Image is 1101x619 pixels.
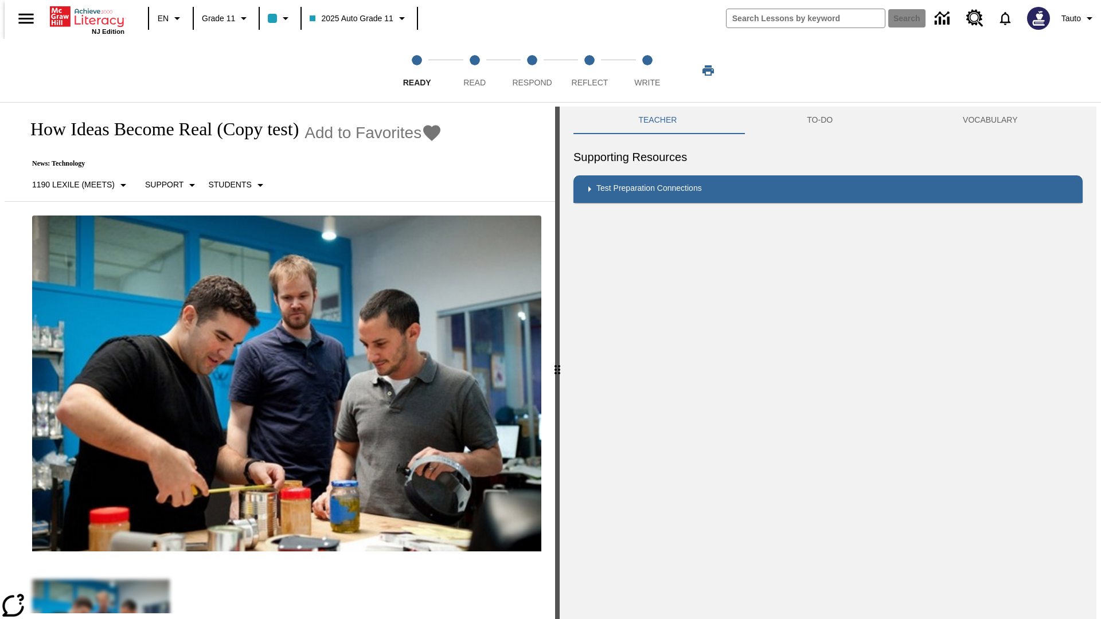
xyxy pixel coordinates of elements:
button: Respond step 3 of 5 [499,39,565,102]
button: Grade: Grade 11, Select a grade [197,8,255,29]
button: Read step 2 of 5 [441,39,507,102]
button: TO-DO [742,107,898,134]
button: Reflect step 4 of 5 [556,39,623,102]
div: Home [50,4,124,35]
a: Data Center [928,3,959,34]
img: Quirky founder Ben Kaufman tests a new product with co-worker Gaz Brown and product inventor Jon ... [32,216,541,551]
p: Test Preparation Connections [596,182,702,196]
button: Scaffolds, Support [140,175,204,195]
button: Teacher [573,107,742,134]
button: Select a new avatar [1020,3,1057,33]
button: Select Lexile, 1190 Lexile (Meets) [28,175,135,195]
div: Test Preparation Connections [573,175,1083,203]
span: Write [634,78,660,87]
div: Press Enter or Spacebar and then press right and left arrow keys to move the slider [555,107,560,619]
span: Tauto [1061,13,1081,25]
span: Add to Favorites [304,124,421,142]
img: Avatar [1027,7,1050,30]
a: Notifications [990,3,1020,33]
a: Resource Center, Will open in new tab [959,3,990,34]
button: Print [690,60,727,81]
span: 2025 Auto Grade 11 [310,13,393,25]
input: search field [727,9,885,28]
p: Students [208,179,251,191]
p: Support [145,179,183,191]
button: VOCABULARY [898,107,1083,134]
button: Profile/Settings [1057,8,1101,29]
span: Respond [512,78,552,87]
p: News: Technology [18,159,442,168]
button: Class color is light blue. Change class color [263,8,297,29]
span: Read [463,78,486,87]
h1: How Ideas Become Real (Copy test) [18,119,299,140]
div: activity [560,107,1096,619]
span: Grade 11 [202,13,235,25]
div: reading [5,107,555,613]
div: Instructional Panel Tabs [573,107,1083,134]
button: Open side menu [9,2,43,36]
h6: Supporting Resources [573,148,1083,166]
button: Ready step 1 of 5 [384,39,450,102]
button: Select Student [204,175,271,195]
span: EN [158,13,169,25]
button: Write step 5 of 5 [614,39,681,102]
span: NJ Edition [92,28,124,35]
p: 1190 Lexile (Meets) [32,179,115,191]
button: Language: EN, Select a language [153,8,189,29]
span: Reflect [572,78,608,87]
span: Ready [403,78,431,87]
button: Add to Favorites - How Ideas Become Real (Copy test) [304,123,442,143]
button: Class: 2025 Auto Grade 11, Select your class [305,8,413,29]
